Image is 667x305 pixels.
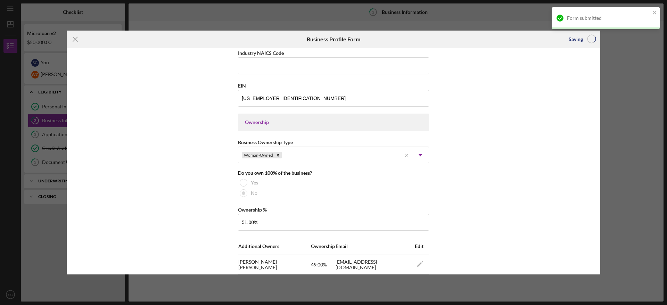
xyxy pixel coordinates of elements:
[238,238,311,255] td: Additional Owners
[652,10,657,16] button: close
[335,255,411,274] td: [EMAIL_ADDRESS][DOMAIN_NAME]
[238,207,267,213] label: Ownership %
[311,238,335,255] td: Ownership
[245,119,422,125] div: Ownership
[274,152,282,159] div: Remove Woman-Owned
[242,152,274,159] div: Woman-Owned
[335,238,411,255] td: Email
[251,180,258,186] label: Yes
[415,243,423,249] span: Edit
[311,255,335,274] td: 49.00%
[238,170,429,176] div: Do you own 100% of the business?
[562,32,600,46] button: Saving
[307,36,360,42] h6: Business Profile Form
[238,50,284,56] label: Industry NAICS Code
[238,83,246,89] label: EIN
[569,32,583,46] div: Saving
[251,190,257,196] label: No
[238,255,311,274] td: [PERSON_NAME] [PERSON_NAME]
[567,15,650,21] div: Form submitted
